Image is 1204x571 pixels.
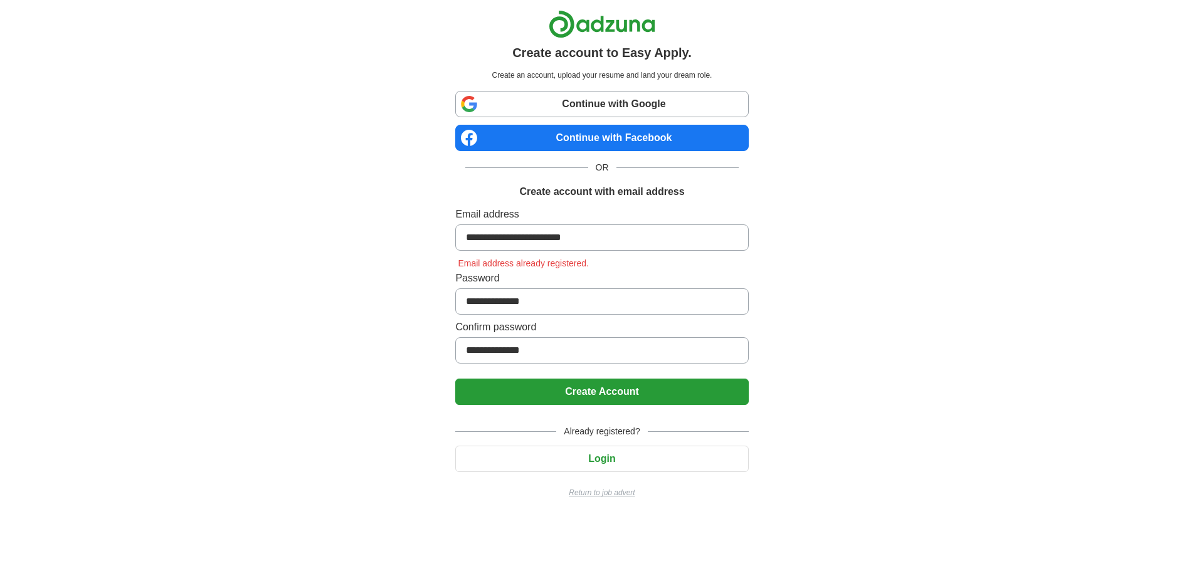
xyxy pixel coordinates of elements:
[455,379,748,405] button: Create Account
[455,207,748,222] label: Email address
[556,425,647,438] span: Already registered?
[519,184,684,199] h1: Create account with email address
[455,446,748,472] button: Login
[588,161,616,174] span: OR
[455,91,748,117] a: Continue with Google
[455,320,748,335] label: Confirm password
[455,453,748,464] a: Login
[455,125,748,151] a: Continue with Facebook
[512,43,692,62] h1: Create account to Easy Apply.
[455,258,591,268] span: Email address already registered.
[455,487,748,498] a: Return to job advert
[549,10,655,38] img: Adzuna logo
[458,70,746,81] p: Create an account, upload your resume and land your dream role.
[455,271,748,286] label: Password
